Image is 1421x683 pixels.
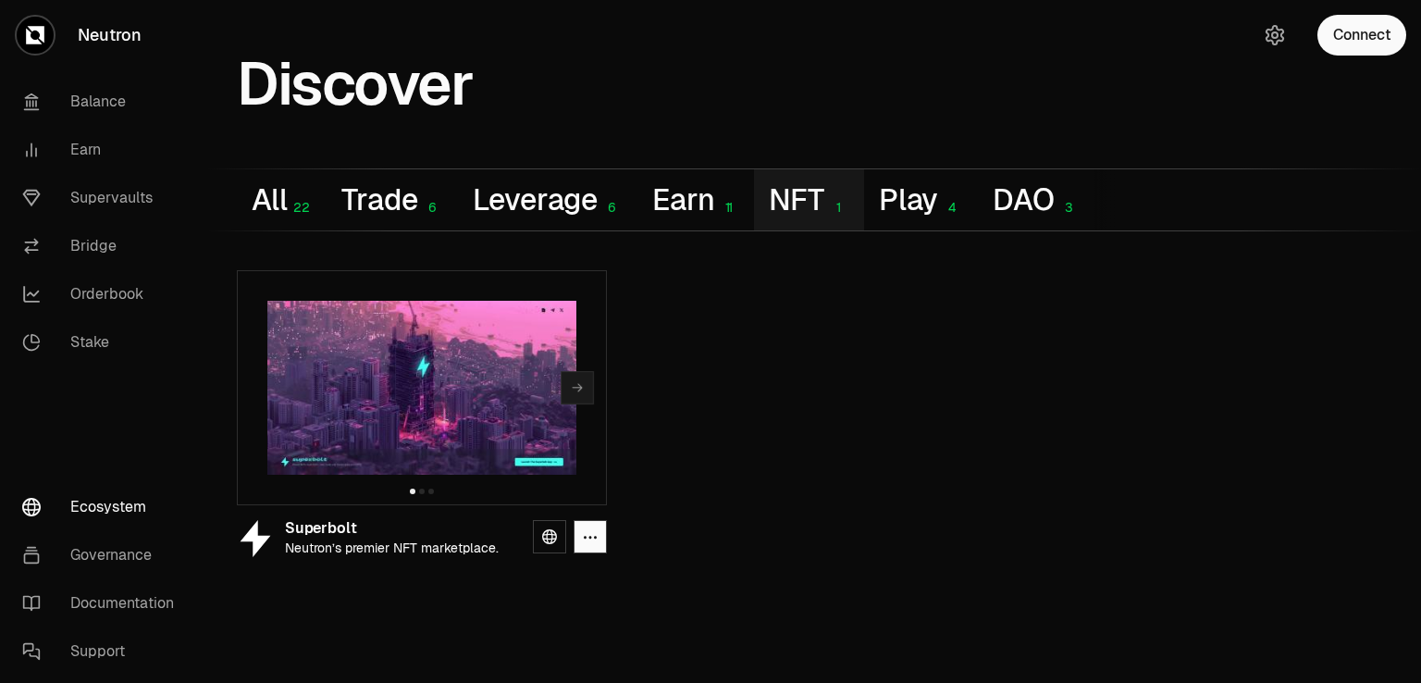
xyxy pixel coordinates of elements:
div: Superbolt [285,521,499,537]
a: Documentation [7,579,200,627]
button: Connect [1317,15,1406,56]
div: 22 [287,200,312,216]
div: 6 [598,200,623,216]
a: Orderbook [7,270,200,318]
div: 3 [1055,200,1080,216]
div: 6 [418,200,443,216]
button: Play [864,169,978,230]
button: Trade [327,169,457,230]
button: Leverage [458,169,638,230]
a: Ecosystem [7,483,200,531]
button: NFT [754,169,863,230]
div: 4 [938,200,963,216]
a: Supervaults [7,174,200,222]
a: Support [7,627,200,676]
button: Earn [637,169,754,230]
a: Balance [7,78,200,126]
h1: Discover [237,59,473,109]
p: Neutron’s premier NFT marketplace. [285,540,499,556]
a: Governance [7,531,200,579]
a: Bridge [7,222,200,270]
div: 11 [714,200,739,216]
div: 1 [824,200,849,216]
button: DAO [978,169,1094,230]
a: Earn [7,126,200,174]
img: Superbolt preview image [267,301,576,475]
a: Stake [7,318,200,366]
button: All [237,169,327,230]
